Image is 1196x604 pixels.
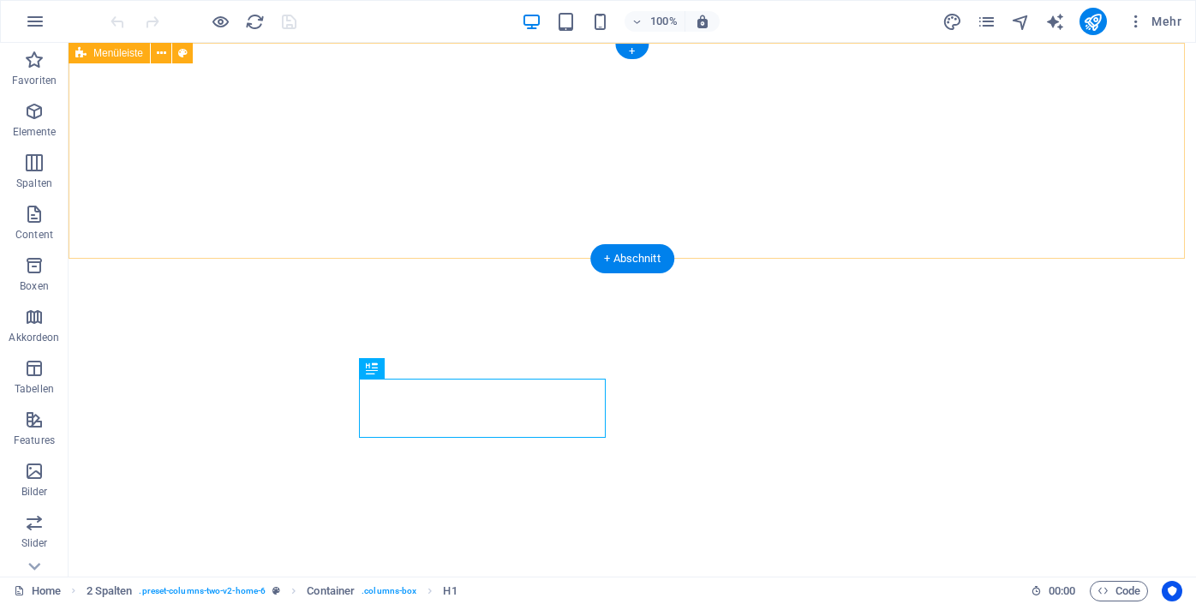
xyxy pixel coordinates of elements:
p: Spalten [16,176,52,190]
p: Bilder [21,485,48,499]
h6: 100% [650,11,678,32]
button: reload [244,11,265,32]
p: Tabellen [15,382,54,396]
p: Akkordeon [9,331,59,344]
p: Slider [21,536,48,550]
p: Content [15,228,53,242]
a: Klick, um Auswahl aufzuheben. Doppelklick öffnet Seitenverwaltung [14,581,61,601]
button: 100% [625,11,685,32]
div: + [615,44,649,59]
i: AI Writer [1045,12,1065,32]
button: Usercentrics [1162,581,1182,601]
i: Seiten (Strg+Alt+S) [977,12,996,32]
i: Design (Strg+Alt+Y) [942,12,962,32]
button: Klicke hier, um den Vorschau-Modus zu verlassen [210,11,230,32]
nav: breadcrumb [87,581,457,601]
span: : [1061,584,1063,597]
button: design [942,11,963,32]
div: + Abschnitt [590,244,674,273]
p: Elemente [13,125,57,139]
h6: Session-Zeit [1031,581,1076,601]
button: navigator [1011,11,1032,32]
button: Mehr [1121,8,1188,35]
span: Code [1097,581,1140,601]
i: Veröffentlichen [1083,12,1103,32]
button: publish [1079,8,1107,35]
span: Klick zum Auswählen. Doppelklick zum Bearbeiten [443,581,457,601]
button: Code [1090,581,1148,601]
i: Seite neu laden [245,12,265,32]
span: Klick zum Auswählen. Doppelklick zum Bearbeiten [87,581,133,601]
p: Boxen [20,279,49,293]
span: 00 00 [1049,581,1075,601]
button: pages [977,11,997,32]
span: Menüleiste [93,48,143,58]
p: Favoriten [12,74,57,87]
span: Klick zum Auswählen. Doppelklick zum Bearbeiten [307,581,355,601]
span: Mehr [1127,13,1181,30]
i: Navigator [1011,12,1031,32]
button: text_generator [1045,11,1066,32]
i: Bei Größenänderung Zoomstufe automatisch an das gewählte Gerät anpassen. [695,14,710,29]
i: Dieses Element ist ein anpassbares Preset [272,586,280,595]
span: . columns-box [362,581,416,601]
p: Features [14,434,55,447]
span: . preset-columns-two-v2-home-6 [139,581,266,601]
